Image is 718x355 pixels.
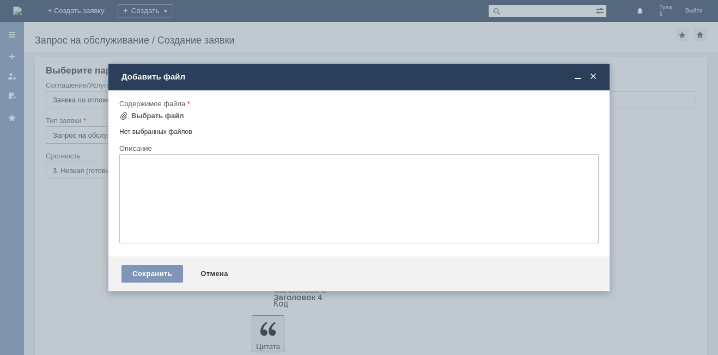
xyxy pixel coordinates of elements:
[131,112,184,120] div: Выбрать файл
[121,72,599,82] div: Добавить файл
[119,100,597,107] div: Содержимое файла
[588,72,599,82] span: Закрыть
[119,124,599,136] div: Нет выбранных файлов
[119,145,597,152] div: Описание
[4,4,159,22] div: добрый день просьба удалить отл чек от [DATE]
[573,72,583,82] span: Свернуть (Ctrl + M)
